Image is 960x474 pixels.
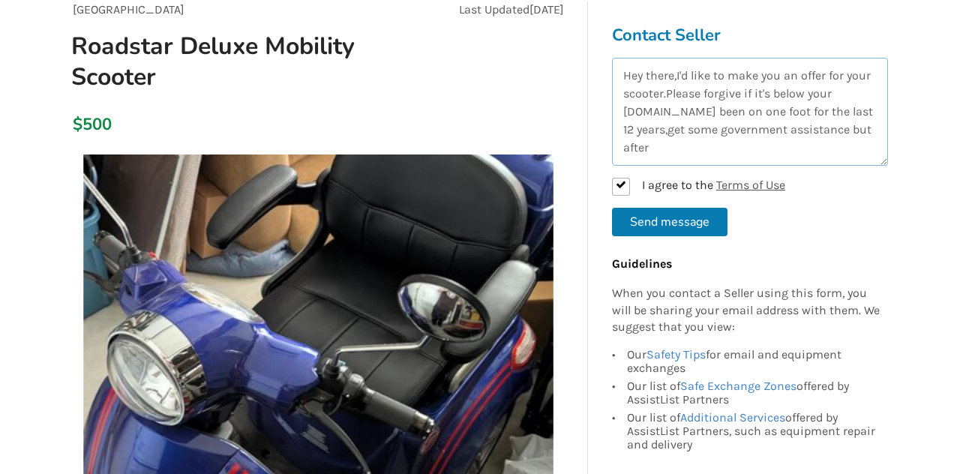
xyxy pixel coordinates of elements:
[612,285,880,337] p: When you contact a Seller using this form, you will be sharing your email address with them. We s...
[73,114,81,135] div: $500
[612,208,727,236] button: Send message
[73,2,184,16] span: [GEOGRAPHIC_DATA]
[627,409,880,452] div: Our list of offered by AssistList Partners, such as equipment repair and delivery
[59,31,414,92] h1: Roadstar Deluxe Mobility Scooter
[612,58,888,166] textarea: Hey there,I'd like to make you an offer for your scooter.Please forgive if it's below your [DOMAI...
[680,379,796,394] a: Safe Exchange Zones
[459,2,529,16] span: Last Updated
[627,349,880,378] div: Our for email and equipment exchanges
[646,348,706,362] a: Safety Tips
[529,2,564,16] span: [DATE]
[627,378,880,409] div: Our list of offered by AssistList Partners
[612,256,672,271] b: Guidelines
[612,178,785,196] label: I agree to the
[612,25,888,46] h3: Contact Seller
[716,178,785,192] a: Terms of Use
[680,411,785,425] a: Additional Services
